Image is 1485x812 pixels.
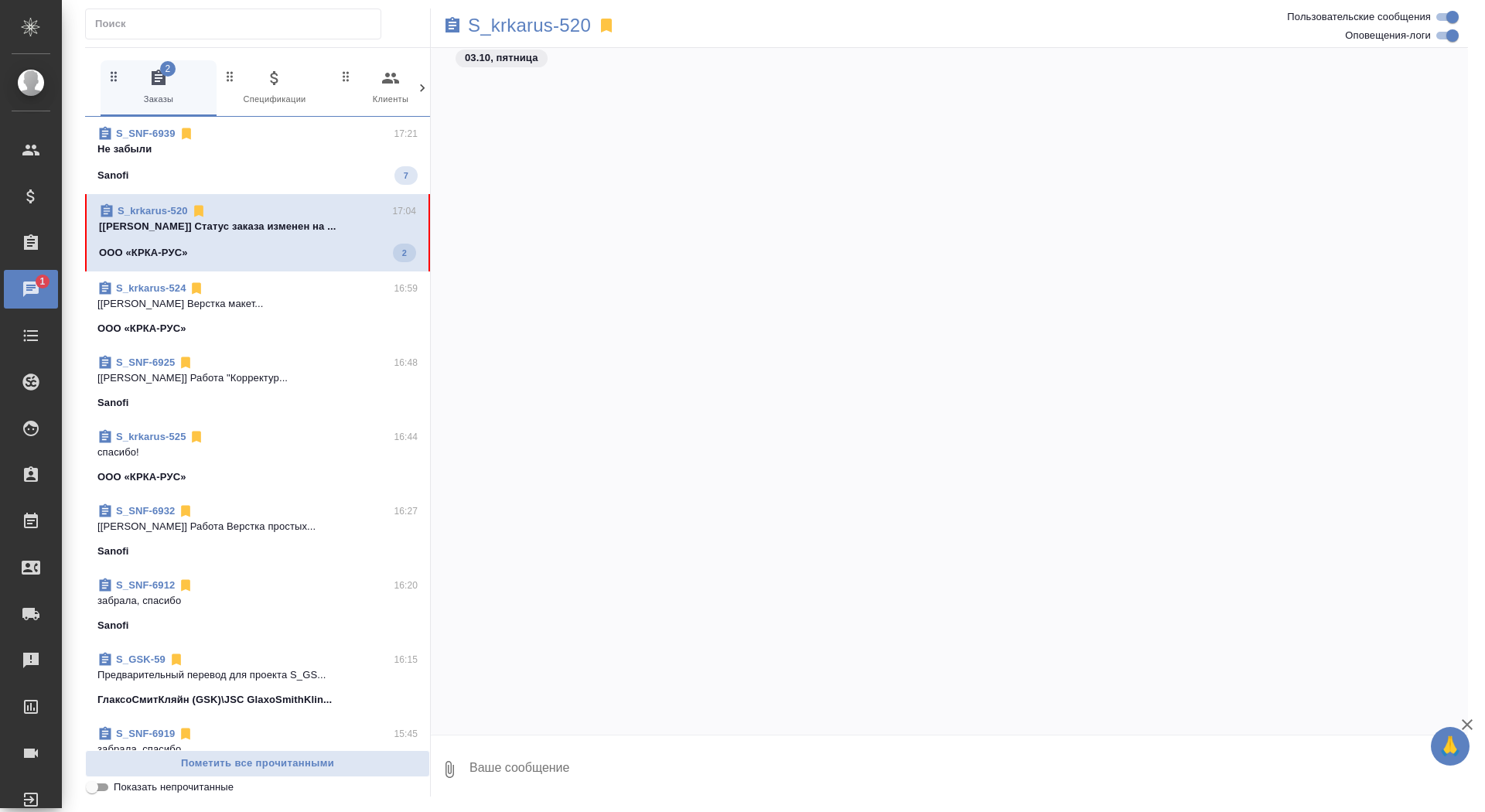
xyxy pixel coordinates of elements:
[116,653,166,665] a: S_GSK-59
[393,245,416,261] span: 2
[339,69,353,84] svg: Зажми и перетащи, чтобы поменять порядок вкладок
[394,503,418,519] p: 16:27
[394,355,418,370] p: 16:48
[189,281,204,296] svg: Отписаться
[116,728,175,739] a: S_SNF-6919
[394,168,418,183] span: 7
[85,420,430,494] div: S_krkarus-52516:44спасибо!ООО «КРКА-РУС»
[97,593,418,609] p: забрала, спасибо
[116,357,175,368] a: S_SNF-6925
[160,61,176,77] span: 2
[99,219,416,234] p: [[PERSON_NAME]] Статус заказа изменен на ...
[468,18,591,33] a: S_krkarus-520
[465,50,538,66] p: 03.10, пятница
[394,652,418,667] p: 16:15
[99,245,188,261] p: ООО «КРКА-РУС»
[339,69,442,107] span: Клиенты
[394,126,418,142] p: 17:21
[85,643,430,717] div: S_GSK-5916:15Предварительный перевод для проекта S_GS...ГлаксоСмитКляйн (GSK)\JSC GlaxoSmithKlin...
[116,431,186,442] a: S_krkarus-525
[179,126,194,142] svg: Отписаться
[116,282,186,294] a: S_krkarus-524
[107,69,121,84] svg: Зажми и перетащи, чтобы поменять порядок вкладок
[94,755,422,773] span: Пометить все прочитанными
[394,726,418,742] p: 15:45
[116,505,175,517] a: S_SNF-6932
[97,445,418,460] p: спасибо!
[223,69,326,107] span: Спецификации
[85,717,430,791] div: S_SNF-691915:45забрала, спасибоSanofi
[97,667,418,683] p: Предварительный перевод для проекта S_GS...
[85,568,430,643] div: S_SNF-691216:20забрала, спасибоSanofi
[85,194,430,271] div: S_krkarus-52017:04[[PERSON_NAME]] Статус заказа изменен на ...ООО «КРКА-РУС»2
[116,579,175,591] a: S_SNF-6912
[85,750,430,777] button: Пометить все прочитанными
[1345,28,1431,43] span: Оповещения-логи
[394,578,418,593] p: 16:20
[97,544,129,559] p: Sanofi
[97,370,418,386] p: [[PERSON_NAME]] Работа "Корректур...
[107,69,210,107] span: Заказы
[97,618,129,633] p: Sanofi
[392,203,416,219] p: 17:04
[1431,727,1470,766] button: 🙏
[191,203,207,219] svg: Отписаться
[178,503,193,519] svg: Отписаться
[97,296,418,312] p: [[PERSON_NAME] Верстка макет...
[97,742,418,757] p: забрала, спасибо
[178,355,193,370] svg: Отписаться
[97,168,129,183] p: Sanofi
[97,142,418,157] p: Не забыли
[85,117,430,194] div: S_SNF-693917:21Не забылиSanofi7
[116,128,176,139] a: S_SNF-6939
[97,321,186,336] p: ООО «КРКА-РУС»
[4,270,58,309] a: 1
[1437,730,1463,763] span: 🙏
[114,780,234,795] span: Показать непрочитанные
[1287,9,1431,25] span: Пользовательские сообщения
[30,274,54,289] span: 1
[85,271,430,346] div: S_krkarus-52416:59[[PERSON_NAME] Верстка макет...ООО «КРКА-РУС»
[97,519,418,534] p: [[PERSON_NAME]] Работа Верстка простых...
[85,494,430,568] div: S_SNF-693216:27[[PERSON_NAME]] Работа Верстка простых...Sanofi
[97,469,186,485] p: ООО «КРКА-РУС»
[178,578,193,593] svg: Отписаться
[97,395,129,411] p: Sanofi
[394,429,418,445] p: 16:44
[118,205,188,217] a: S_krkarus-520
[97,692,332,708] p: ГлаксоСмитКляйн (GSK)\JSC GlaxoSmithKlin...
[178,726,193,742] svg: Отписаться
[95,13,381,35] input: Поиск
[394,281,418,296] p: 16:59
[169,652,184,667] svg: Отписаться
[85,346,430,420] div: S_SNF-692516:48[[PERSON_NAME]] Работа "Корректур...Sanofi
[223,69,237,84] svg: Зажми и перетащи, чтобы поменять порядок вкладок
